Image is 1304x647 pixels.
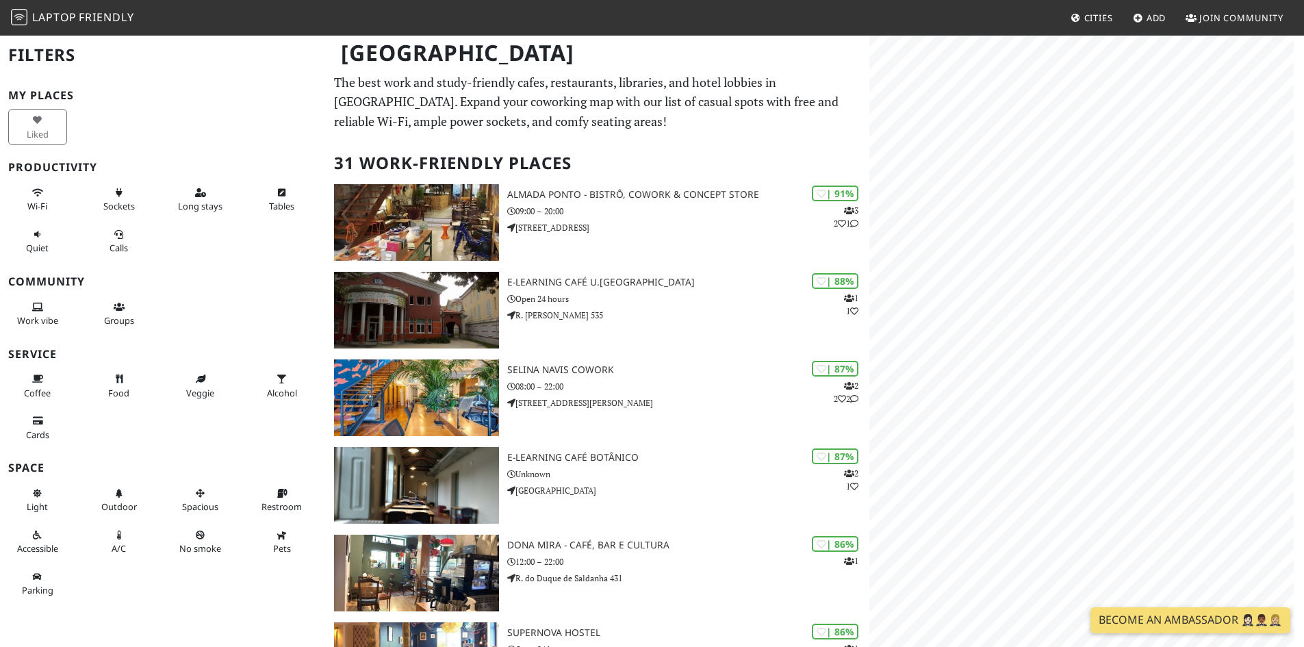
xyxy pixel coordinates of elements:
span: Alcohol [267,387,297,399]
button: Wi-Fi [8,181,67,218]
p: 2 2 2 [834,379,858,405]
p: 1 1 [844,292,858,318]
button: Calls [90,223,149,259]
button: A/C [90,524,149,560]
p: [STREET_ADDRESS] [507,221,869,234]
span: Air conditioned [112,542,126,555]
span: Group tables [104,314,134,327]
p: [GEOGRAPHIC_DATA] [507,484,869,497]
h3: E-learning Café Botânico [507,452,869,464]
span: Join Community [1199,12,1283,24]
span: Food [108,387,129,399]
a: Add [1127,5,1172,30]
button: Coffee [8,368,67,404]
span: Parking [22,584,53,596]
button: Light [8,482,67,518]
span: Add [1147,12,1166,24]
button: Parking [8,566,67,602]
h1: [GEOGRAPHIC_DATA] [330,34,867,72]
span: Coffee [24,387,51,399]
a: E-learning Café Botânico | 87% 21 E-learning Café Botânico Unknown [GEOGRAPHIC_DATA] [326,447,869,524]
img: LaptopFriendly [11,9,27,25]
button: Food [90,368,149,404]
button: Outdoor [90,482,149,518]
img: Selina Navis CoWork [334,359,499,436]
a: Become an Ambassador 🤵🏻‍♀️🤵🏾‍♂️🤵🏼‍♀️ [1090,607,1290,633]
span: Long stays [178,200,222,212]
span: Veggie [186,387,214,399]
span: Quiet [26,242,49,254]
h3: Supernova Hostel [507,627,869,639]
div: | 88% [812,273,858,289]
a: Join Community [1180,5,1289,30]
img: Dona Mira - Café, Bar e Cultura [334,535,499,611]
a: Cities [1065,5,1118,30]
h3: My Places [8,89,318,102]
p: R. do Duque de Saldanha 431 [507,572,869,585]
span: Pet friendly [273,542,291,555]
button: Long stays [171,181,230,218]
span: Restroom [261,500,302,513]
button: Accessible [8,524,67,560]
button: Sockets [90,181,149,218]
span: Video/audio calls [110,242,128,254]
span: Friendly [79,10,133,25]
a: Dona Mira - Café, Bar e Cultura | 86% 1 Dona Mira - Café, Bar e Cultura 12:00 – 22:00 R. do Duque... [326,535,869,611]
a: Selina Navis CoWork | 87% 222 Selina Navis CoWork 08:00 – 22:00 [STREET_ADDRESS][PERSON_NAME] [326,359,869,436]
p: The best work and study-friendly cafes, restaurants, libraries, and hotel lobbies in [GEOGRAPHIC_... [334,73,861,131]
span: Power sockets [103,200,135,212]
span: Accessible [17,542,58,555]
span: Work-friendly tables [269,200,294,212]
img: Almada Ponto - Bistrô, Cowork & Concept Store [334,184,499,261]
p: 2 1 [844,467,858,493]
h3: Community [8,275,318,288]
span: Smoke free [179,542,221,555]
button: Restroom [253,482,311,518]
span: Natural light [27,500,48,513]
button: Pets [253,524,311,560]
span: Outdoor area [101,500,137,513]
h3: Service [8,348,318,361]
button: Alcohol [253,368,311,404]
h2: Filters [8,34,318,76]
h3: Dona Mira - Café, Bar e Cultura [507,540,869,551]
button: Veggie [171,368,230,404]
h3: e-learning Café U.[GEOGRAPHIC_DATA] [507,277,869,288]
h3: Almada Ponto - Bistrô, Cowork & Concept Store [507,189,869,201]
h2: 31 Work-Friendly Places [334,142,861,184]
button: No smoke [171,524,230,560]
button: Cards [8,409,67,446]
p: Unknown [507,468,869,481]
a: LaptopFriendly LaptopFriendly [11,6,134,30]
button: Work vibe [8,296,67,332]
p: 1 [844,555,858,568]
p: 12:00 – 22:00 [507,555,869,568]
div: | 87% [812,361,858,377]
span: Spacious [182,500,218,513]
span: People working [17,314,58,327]
p: 09:00 – 20:00 [507,205,869,218]
div: | 86% [812,624,858,639]
img: e-learning Café U.Porto [334,272,499,348]
div: | 87% [812,448,858,464]
span: Cities [1084,12,1113,24]
p: [STREET_ADDRESS][PERSON_NAME] [507,396,869,409]
a: Almada Ponto - Bistrô, Cowork & Concept Store | 91% 321 Almada Ponto - Bistrô, Cowork & Concept S... [326,184,869,261]
p: 08:00 – 22:00 [507,380,869,393]
h3: Selina Navis CoWork [507,364,869,376]
div: | 91% [812,186,858,201]
p: 3 2 1 [834,204,858,230]
h3: Space [8,461,318,474]
button: Quiet [8,223,67,259]
span: Stable Wi-Fi [27,200,47,212]
p: R. [PERSON_NAME] 535 [507,309,869,322]
h3: Productivity [8,161,318,174]
button: Spacious [171,482,230,518]
p: Open 24 hours [507,292,869,305]
img: E-learning Café Botânico [334,447,499,524]
span: Laptop [32,10,77,25]
div: | 86% [812,536,858,552]
button: Tables [253,181,311,218]
span: Credit cards [26,429,49,441]
button: Groups [90,296,149,332]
